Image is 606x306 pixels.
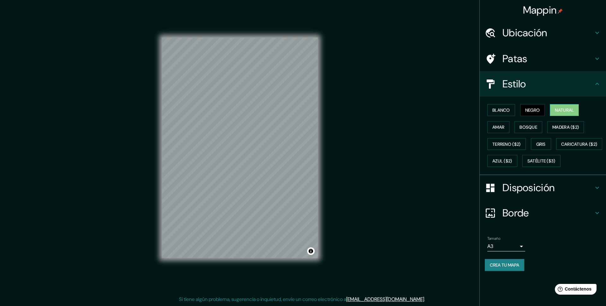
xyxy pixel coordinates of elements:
[487,243,493,250] font: A3
[480,20,606,45] div: Ubicación
[502,26,547,39] font: Ubicación
[514,121,542,133] button: Bosque
[527,158,555,164] font: Satélite ($3)
[487,155,517,167] button: Azul ($2)
[520,104,545,116] button: Negro
[522,155,561,167] button: Satélite ($3)
[425,296,426,303] font: .
[502,206,529,220] font: Borde
[424,296,425,303] font: .
[547,121,584,133] button: Madera ($2)
[492,141,521,147] font: Terreno ($2)
[480,46,606,71] div: Patas
[531,138,551,150] button: Gris
[523,3,557,17] font: Mappin
[179,296,346,303] font: Si tiene algún problema, sugerencia o inquietud, envíe un correo electrónico a
[536,141,546,147] font: Gris
[502,52,527,65] font: Patas
[346,296,424,303] a: [EMAIL_ADDRESS][DOMAIN_NAME]
[480,200,606,226] div: Borde
[525,107,540,113] font: Negro
[492,124,504,130] font: Amar
[426,296,427,303] font: .
[492,158,512,164] font: Azul ($2)
[550,104,579,116] button: Natural
[480,175,606,200] div: Disposición
[555,107,574,113] font: Natural
[556,138,603,150] button: Caricatura ($2)
[558,9,563,14] img: pin-icon.png
[307,247,315,255] button: Activar o desactivar atribución
[487,236,500,241] font: Tamaño
[520,124,537,130] font: Bosque
[492,107,510,113] font: Blanco
[487,121,509,133] button: Amar
[490,262,519,268] font: Crea tu mapa
[552,124,579,130] font: Madera ($2)
[487,104,515,116] button: Blanco
[550,281,599,299] iframe: Lanzador de widgets de ayuda
[485,259,524,271] button: Crea tu mapa
[502,181,555,194] font: Disposición
[561,141,597,147] font: Caricatura ($2)
[487,241,525,251] div: A3
[162,38,318,258] canvas: Mapa
[487,138,526,150] button: Terreno ($2)
[502,77,526,91] font: Estilo
[480,71,606,97] div: Estilo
